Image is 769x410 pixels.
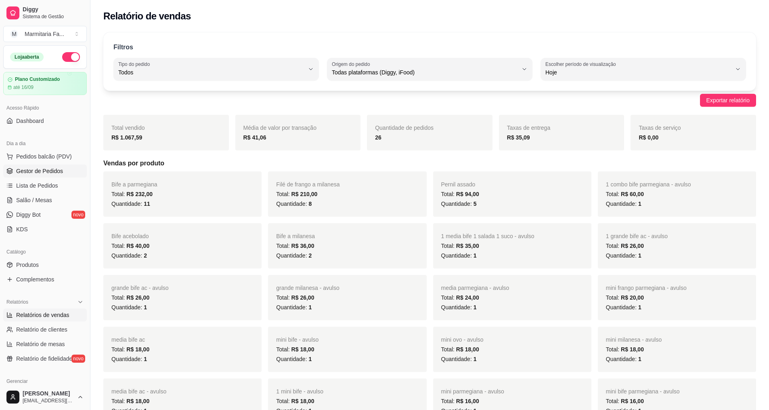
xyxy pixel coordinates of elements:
strong: R$ 0,00 [639,134,658,141]
a: Lista de Pedidos [3,179,87,192]
span: Total: [276,398,314,404]
a: KDS [3,223,87,236]
span: Quantidade: [276,252,312,259]
div: Marmitaria Fa ... [25,30,64,38]
span: M [10,30,18,38]
span: 1 mini bife - avulso [276,388,323,395]
span: media bife ac [111,336,145,343]
span: Lista de Pedidos [16,182,58,190]
span: R$ 16,00 [621,398,644,404]
strong: R$ 41,06 [243,134,266,141]
span: 1 [144,356,147,362]
span: Total: [111,243,149,249]
button: Origem do pedidoTodas plataformas (Diggy, iFood) [327,58,532,80]
a: Relatório de fidelidadenovo [3,352,87,365]
span: Total: [111,191,153,197]
span: Relatório de fidelidade [16,355,72,363]
a: DiggySistema de Gestão [3,3,87,23]
span: Quantidade: [441,252,477,259]
span: R$ 26,00 [291,294,314,301]
span: media bife ac - avulso [111,388,166,395]
span: Total: [441,191,479,197]
button: Tipo do pedidoTodos [113,58,319,80]
span: [EMAIL_ADDRESS][DOMAIN_NAME] [23,397,74,404]
span: Relatórios [6,299,28,305]
span: R$ 24,00 [456,294,479,301]
span: Produtos [16,261,39,269]
span: 1 [474,356,477,362]
span: grande milanesa - avulso [276,285,339,291]
span: mini ovo - avulso [441,336,484,343]
span: Total: [606,294,644,301]
span: Total: [111,346,149,353]
span: Total: [441,398,479,404]
span: Relatório de mesas [16,340,65,348]
span: R$ 20,00 [621,294,644,301]
span: 2 [308,252,312,259]
span: Total: [276,346,314,353]
span: Total: [111,398,149,404]
span: mini parmegiana - avulso [441,388,504,395]
span: Quantidade: [276,201,312,207]
strong: R$ 1.067,59 [111,134,142,141]
span: 1 [638,356,641,362]
p: Filtros [113,42,133,52]
span: media parmegiana - avulso [441,285,509,291]
span: Quantidade: [606,252,641,259]
a: Salão / Mesas [3,194,87,207]
span: 1 [638,304,641,311]
span: KDS [16,225,28,233]
span: 1 [308,304,312,311]
span: Quantidade: [441,304,477,311]
span: Filé de frango a milanesa [276,181,339,188]
span: Salão / Mesas [16,196,52,204]
span: grande bife ac - avulso [111,285,169,291]
a: Produtos [3,258,87,271]
button: Alterar Status [62,52,80,62]
span: R$ 18,00 [621,346,644,353]
span: R$ 18,00 [126,398,149,404]
div: Dia a dia [3,137,87,150]
span: R$ 26,00 [621,243,644,249]
span: R$ 18,00 [456,346,479,353]
span: Total vendido [111,125,145,131]
span: Total: [606,243,644,249]
span: 1 [144,304,147,311]
span: Quantidade de pedidos [375,125,434,131]
span: R$ 18,00 [291,398,314,404]
span: Relatório de clientes [16,325,67,334]
span: Pernil assado [441,181,476,188]
span: Quantidade: [441,201,477,207]
label: Escolher período de visualização [545,61,618,68]
span: Bife acebolado [111,233,149,239]
a: Dashboard [3,114,87,127]
span: mini bife parmegiana - avulso [606,388,680,395]
label: Tipo do pedido [118,61,153,68]
span: Taxas de serviço [639,125,681,131]
h5: Vendas por produto [103,159,756,168]
strong: R$ 35,09 [507,134,530,141]
span: Todos [118,68,304,76]
span: Quantidade: [276,304,312,311]
span: Todas plataformas (Diggy, iFood) [332,68,518,76]
span: R$ 232,00 [126,191,153,197]
span: Sistema de Gestão [23,13,84,20]
span: R$ 18,00 [126,346,149,353]
span: Quantidade: [276,356,312,362]
span: Quantidade: [606,356,641,362]
span: Complementos [16,275,54,283]
span: 1 media bife 1 salada 1 suco - avulso [441,233,534,239]
span: Exportar relatório [706,96,750,105]
div: Catálogo [3,245,87,258]
a: Gestor de Pedidos [3,165,87,178]
span: 1 combo bife parmegiana - avulso [606,181,691,188]
span: R$ 40,00 [126,243,149,249]
a: Relatórios de vendas [3,309,87,321]
span: Quantidade: [111,201,150,207]
span: Bife a parmegiana [111,181,157,188]
a: Complementos [3,273,87,286]
a: Relatório de clientes [3,323,87,336]
span: 8 [308,201,312,207]
span: R$ 16,00 [456,398,479,404]
a: Relatório de mesas [3,338,87,351]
